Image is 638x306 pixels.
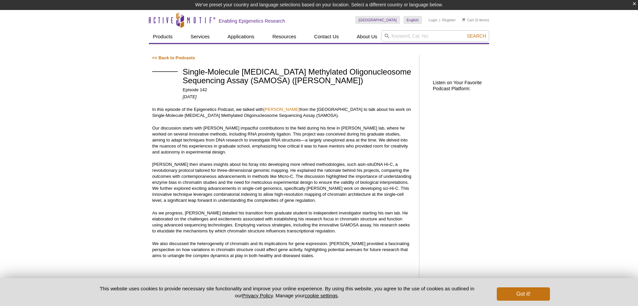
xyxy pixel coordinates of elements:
[403,16,422,24] a: English
[442,18,456,22] a: Register
[381,30,489,42] input: Keyword, Cat. No.
[268,30,300,43] a: Resources
[264,107,299,112] a: [PERSON_NAME]
[462,18,465,21] img: Your Cart
[439,16,440,24] li: |
[224,30,259,43] a: Applications
[152,71,178,72] img: Vijay Ramani
[310,30,343,43] a: Contact Us
[429,18,438,22] a: Login
[433,80,486,92] h2: Listen on Your Favorite Podcast Platform:
[183,68,413,86] h1: Single-Molecule [MEDICAL_DATA] Methylated Oligonucleosome Sequencing Assay (SAMOSA) ([PERSON_NAME])
[497,287,550,301] button: Got it!
[355,16,400,24] a: [GEOGRAPHIC_DATA]
[152,107,412,119] p: In this episode of the Epigenetics Podcast, we talked with from the [GEOGRAPHIC_DATA] to talk abo...
[467,33,486,39] span: Search
[462,18,474,22] a: Cart
[183,94,197,99] em: [DATE]
[353,30,381,43] a: About Us
[219,18,285,24] h2: Enabling Epigenetics Research
[183,87,413,93] p: Episode 142
[465,33,488,39] button: Search
[362,162,374,167] em: in-situ
[149,30,176,43] a: Products
[152,125,412,155] p: Our discussion starts with [PERSON_NAME] impactful contributions to the field during his time in ...
[88,285,486,299] p: This website uses cookies to provide necessary site functionality and improve your online experie...
[305,293,338,298] button: cookie settings
[152,161,412,203] p: [PERSON_NAME] then shares insights about his foray into developing more refined methodologies, su...
[462,16,489,24] li: (0 items)
[186,30,214,43] a: Services
[152,241,412,259] p: We also discussed the heterogeneity of chromatin and its implications for gene expression. [PERSO...
[152,210,412,234] p: As we progress, [PERSON_NAME] detailed his transition from graduate student to independent invest...
[242,293,273,298] a: Privacy Policy
[152,55,195,60] a: << Back to Podcasts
